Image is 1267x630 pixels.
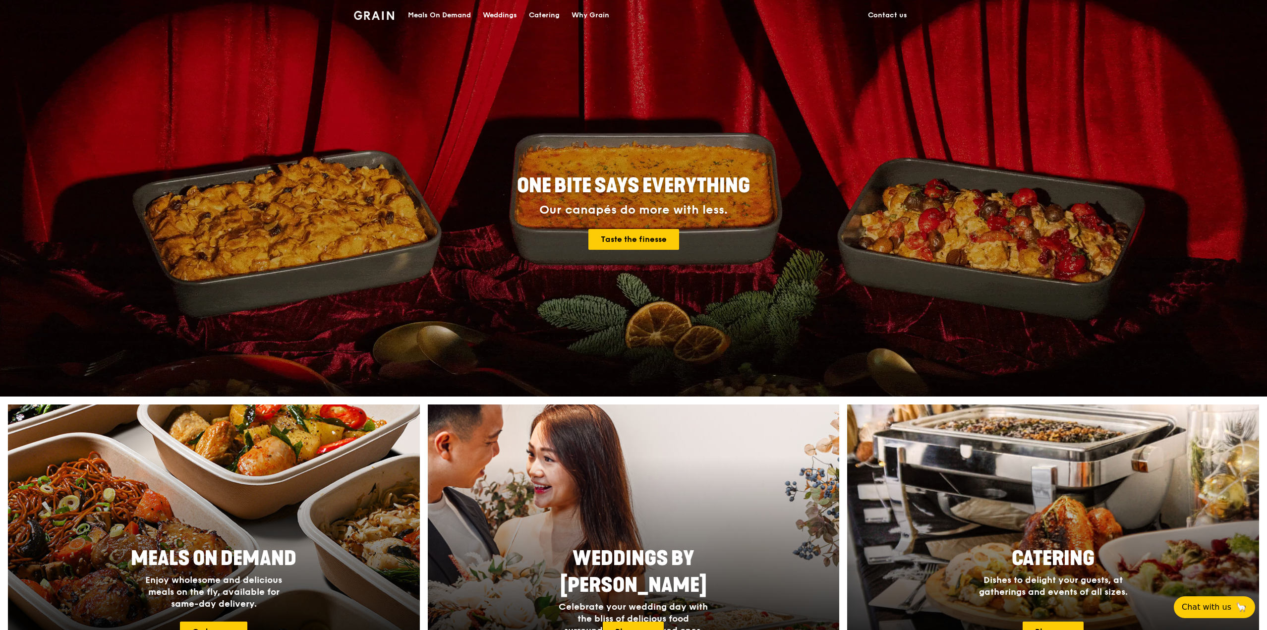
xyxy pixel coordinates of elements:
a: Why Grain [566,0,615,30]
span: 🦙 [1235,601,1247,613]
span: Dishes to delight your guests, at gatherings and events of all sizes. [979,574,1128,597]
a: Contact us [862,0,913,30]
a: Taste the finesse [588,229,679,250]
a: Catering [523,0,566,30]
span: Meals On Demand [131,547,296,571]
a: Weddings [477,0,523,30]
div: Meals On Demand [408,0,471,30]
span: Catering [1012,547,1094,571]
span: Enjoy wholesome and delicious meals on the fly, available for same-day delivery. [145,574,282,609]
span: Chat with us [1182,601,1231,613]
div: Catering [529,0,560,30]
span: Weddings by [PERSON_NAME] [560,547,707,597]
div: Why Grain [572,0,609,30]
div: Weddings [483,0,517,30]
img: Grain [354,11,394,20]
button: Chat with us🦙 [1174,596,1255,618]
